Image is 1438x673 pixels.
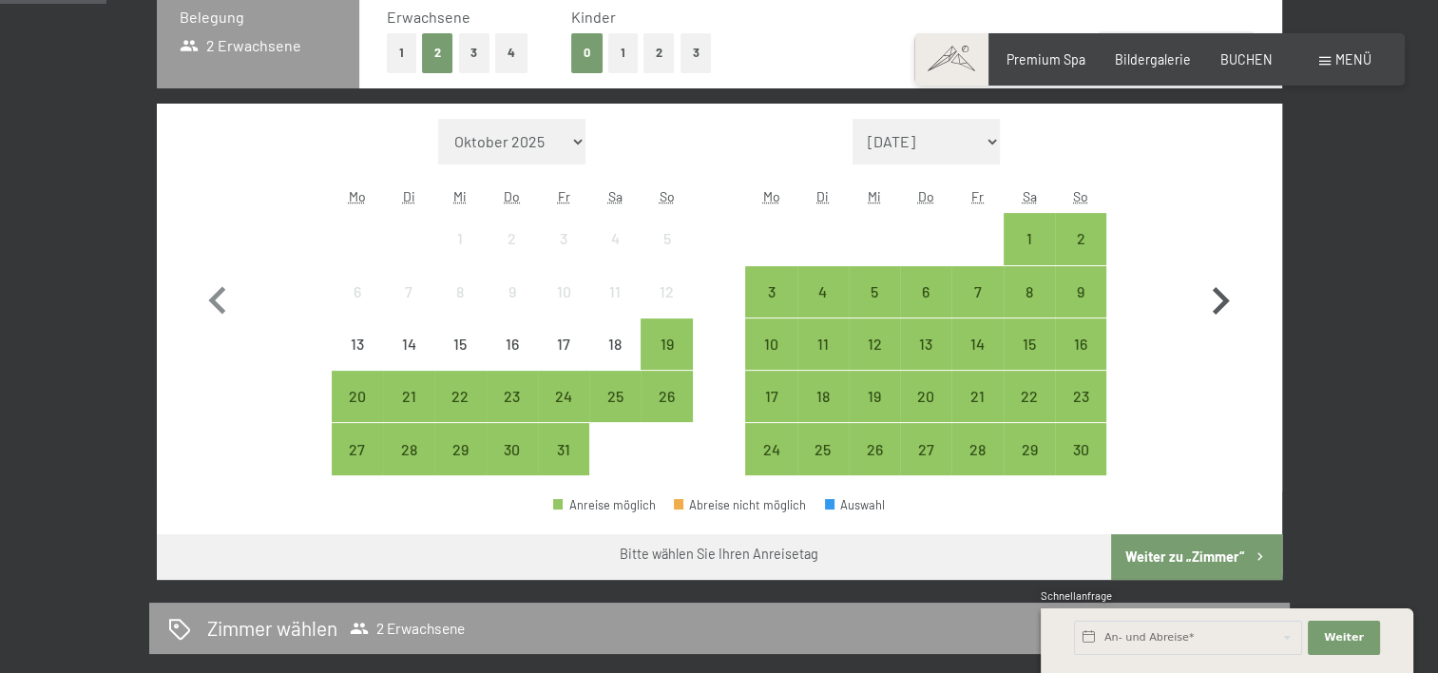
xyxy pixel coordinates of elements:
[385,442,432,490] div: 28
[902,442,949,490] div: 27
[504,188,520,204] abbr: Donnerstag
[1099,31,1254,73] button: Zimmer hinzufügen
[641,213,692,264] div: Anreise nicht möglich
[387,8,470,26] span: Erwachsene
[540,389,587,436] div: 24
[436,231,484,279] div: 1
[799,389,847,436] div: 18
[332,371,383,422] div: Anreise möglich
[1073,188,1088,204] abbr: Sonntag
[1115,51,1191,67] span: Bildergalerie
[1055,371,1106,422] div: Sun Nov 23 2025
[487,423,538,474] div: Thu Oct 30 2025
[951,371,1003,422] div: Fri Nov 21 2025
[799,284,847,332] div: 4
[849,266,900,317] div: Wed Nov 05 2025
[951,423,1003,474] div: Anreise möglich
[1004,318,1055,370] div: Anreise möglich
[1004,423,1055,474] div: Anreise möglich
[1193,119,1248,476] button: Nächster Monat
[383,318,434,370] div: Tue Oct 14 2025
[434,371,486,422] div: Anreise möglich
[642,389,690,436] div: 26
[334,336,381,384] div: 13
[540,336,587,384] div: 17
[434,266,486,317] div: Anreise nicht möglich
[608,33,638,72] button: 1
[434,213,486,264] div: Wed Oct 01 2025
[1057,231,1104,279] div: 2
[487,318,538,370] div: Anreise nicht möglich
[1308,621,1380,655] button: Weiter
[642,231,690,279] div: 5
[902,389,949,436] div: 20
[642,284,690,332] div: 12
[1006,442,1053,490] div: 29
[1004,266,1055,317] div: Sat Nov 08 2025
[495,33,527,72] button: 4
[797,423,849,474] div: Tue Nov 25 2025
[849,371,900,422] div: Anreise möglich
[849,318,900,370] div: Anreise möglich
[589,266,641,317] div: Anreise nicht möglich
[436,284,484,332] div: 8
[608,188,623,204] abbr: Samstag
[816,188,829,204] abbr: Dienstag
[849,423,900,474] div: Anreise möglich
[641,371,692,422] div: Anreise möglich
[971,188,984,204] abbr: Freitag
[332,318,383,370] div: Mon Oct 13 2025
[589,213,641,264] div: Sat Oct 04 2025
[951,266,1003,317] div: Fri Nov 07 2025
[747,389,795,436] div: 17
[900,318,951,370] div: Anreise möglich
[332,371,383,422] div: Mon Oct 20 2025
[1004,423,1055,474] div: Sat Nov 29 2025
[951,318,1003,370] div: Fri Nov 14 2025
[797,318,849,370] div: Tue Nov 11 2025
[591,231,639,279] div: 4
[332,266,383,317] div: Anreise nicht möglich
[642,336,690,384] div: 19
[1004,213,1055,264] div: Sat Nov 01 2025
[436,389,484,436] div: 22
[1057,336,1104,384] div: 16
[538,318,589,370] div: Fri Oct 17 2025
[953,336,1001,384] div: 14
[849,318,900,370] div: Wed Nov 12 2025
[207,614,337,642] h2: Zimmer wählen
[641,266,692,317] div: Sun Oct 12 2025
[745,318,796,370] div: Anreise möglich
[538,371,589,422] div: Fri Oct 24 2025
[589,318,641,370] div: Anreise nicht möglich
[900,423,951,474] div: Anreise möglich
[1220,51,1273,67] span: BUCHEN
[918,188,934,204] abbr: Donnerstag
[540,284,587,332] div: 10
[591,284,639,332] div: 11
[1324,630,1364,645] span: Weiter
[641,266,692,317] div: Anreise nicht möglich
[674,499,807,511] div: Abreise nicht möglich
[1055,423,1106,474] div: Anreise möglich
[487,266,538,317] div: Anreise nicht möglich
[953,389,1001,436] div: 21
[589,266,641,317] div: Sat Oct 11 2025
[747,442,795,490] div: 24
[589,318,641,370] div: Sat Oct 18 2025
[953,284,1001,332] div: 7
[1055,371,1106,422] div: Anreise möglich
[900,371,951,422] div: Thu Nov 20 2025
[591,389,639,436] div: 25
[762,188,779,204] abbr: Montag
[851,389,898,436] div: 19
[900,371,951,422] div: Anreise möglich
[434,266,486,317] div: Wed Oct 08 2025
[571,33,603,72] button: 0
[538,213,589,264] div: Anreise nicht möglich
[383,371,434,422] div: Anreise möglich
[589,371,641,422] div: Anreise möglich
[825,499,886,511] div: Auswahl
[1055,213,1106,264] div: Sun Nov 02 2025
[745,423,796,474] div: Mon Nov 24 2025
